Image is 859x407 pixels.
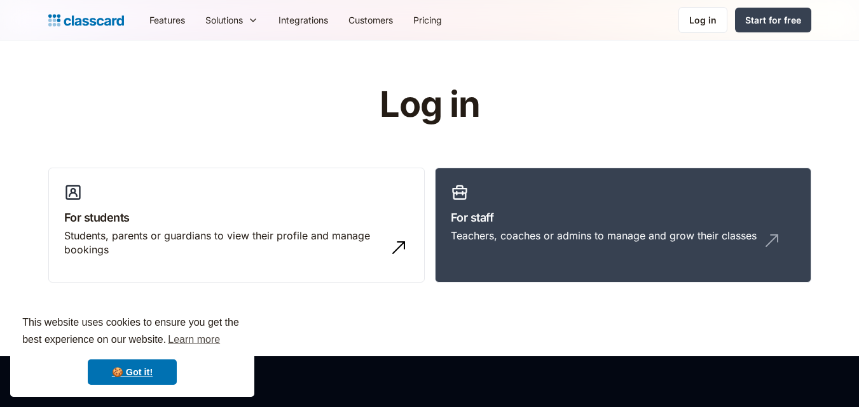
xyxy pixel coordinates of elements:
a: Start for free [735,8,811,32]
div: Teachers, coaches or admins to manage and grow their classes [451,229,757,243]
div: Log in [689,13,717,27]
a: Customers [338,6,403,34]
div: Start for free [745,13,801,27]
a: Log in [678,7,727,33]
a: For staffTeachers, coaches or admins to manage and grow their classes [435,168,811,283]
span: This website uses cookies to ensure you get the best experience on our website. [22,315,242,349]
div: Solutions [195,6,268,34]
a: For studentsStudents, parents or guardians to view their profile and manage bookings [48,168,425,283]
div: cookieconsent [10,303,254,397]
a: learn more about cookies [166,330,222,349]
div: Students, parents or guardians to view their profile and manage bookings [64,229,383,257]
a: dismiss cookie message [88,359,177,385]
div: Solutions [205,13,243,27]
h3: For staff [451,209,795,226]
h3: For students [64,209,409,226]
h1: Log in [228,85,631,124]
a: Integrations [268,6,338,34]
a: Features [139,6,195,34]
a: Pricing [403,6,452,34]
a: Logo [48,11,124,29]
